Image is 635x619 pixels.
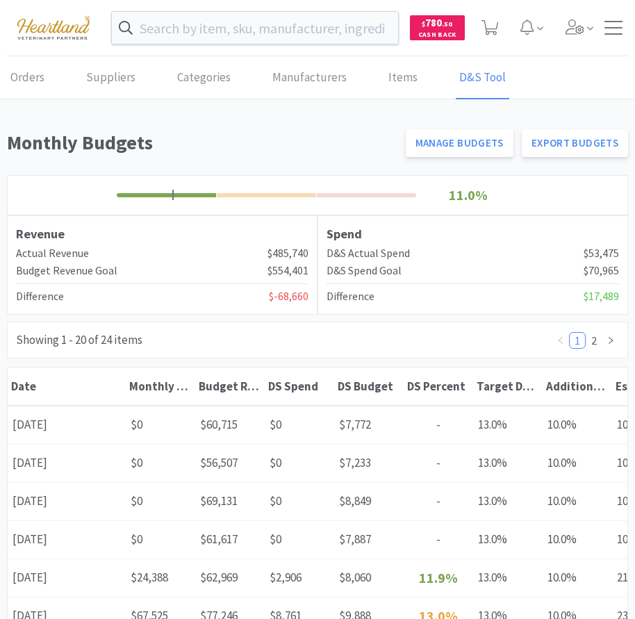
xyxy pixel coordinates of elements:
[8,411,126,439] div: [DATE]
[473,411,543,439] div: 13.0%
[327,245,410,263] h4: D&S Actual Spend
[200,455,238,470] span: $56,507
[327,288,374,306] h4: Difference
[584,245,619,263] span: $53,475
[200,493,238,509] span: $69,131
[338,379,400,394] div: DS Budget
[409,454,468,472] p: -
[8,449,126,477] div: [DATE]
[270,417,281,432] span: $0
[552,332,569,349] li: Previous Page
[131,570,168,585] span: $24,388
[270,570,302,585] span: $2,906
[83,57,139,99] a: Suppliers
[200,570,238,585] span: $62,969
[327,224,619,245] h3: Spend
[131,493,142,509] span: $0
[270,493,281,509] span: $0
[268,379,331,394] div: DS Spend
[200,417,238,432] span: $60,715
[270,531,281,547] span: $0
[16,288,64,306] h4: Difference
[339,493,371,509] span: $8,849
[8,487,126,515] div: [DATE]
[16,245,89,263] h4: Actual Revenue
[556,336,565,345] i: icon: left
[409,415,468,434] p: -
[422,19,425,28] span: $
[16,224,308,245] h3: Revenue
[602,332,619,349] li: Next Page
[418,184,519,206] p: 11.0%
[543,487,612,515] div: 10.0%
[473,449,543,477] div: 13.0%
[543,411,612,439] div: 10.0%
[8,525,126,554] div: [DATE]
[409,567,468,589] p: 11.9%
[586,332,602,349] li: 2
[174,57,234,99] a: Categories
[129,379,192,394] div: Monthly Revenue
[269,57,350,99] a: Manufacturers
[7,57,48,99] a: Orders
[327,262,402,280] h4: D&S Spend Goal
[339,570,371,585] span: $8,060
[267,262,308,280] span: $554,401
[7,8,100,47] img: cad7bdf275c640399d9c6e0c56f98fd2_10.png
[570,333,585,348] a: 1
[584,262,619,280] span: $70,965
[339,531,371,547] span: $7,887
[339,417,371,432] span: $7,772
[270,455,281,470] span: $0
[16,331,142,349] div: Showing 1 - 20 of 24 items
[473,525,543,554] div: 13.0%
[607,336,615,345] i: icon: right
[456,57,509,99] a: D&S Tool
[406,129,513,157] button: Manage Budgets
[8,563,126,592] div: [DATE]
[543,525,612,554] div: 10.0%
[409,492,468,511] p: -
[569,332,586,349] li: 1
[543,563,612,592] div: 10.0%
[546,379,609,394] div: Additional COS %
[586,333,602,348] a: 2
[418,31,456,40] span: Cash Back
[112,12,398,44] input: Search by item, sku, manufacturer, ingredient, size...
[543,449,612,477] div: 10.0%
[385,57,421,99] a: Items
[131,455,142,470] span: $0
[407,379,470,394] div: DS Percent
[410,9,465,47] a: $780.50Cash Back
[409,530,468,549] p: -
[16,262,117,280] h4: Budget Revenue Goal
[7,127,397,158] h1: Monthly Budgets
[131,531,142,547] span: $0
[200,531,238,547] span: $61,617
[267,245,308,263] span: $485,740
[522,129,628,157] a: Export Budgets
[473,563,543,592] div: 13.0%
[131,417,142,432] span: $0
[269,288,308,306] span: $-68,660
[422,16,452,29] span: 780
[199,379,261,394] div: Budget Revenue
[473,487,543,515] div: 13.0%
[584,288,619,306] span: $17,489
[477,379,539,394] div: Target DS %
[11,379,122,394] div: Date
[339,455,371,470] span: $7,233
[442,19,452,28] span: . 50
